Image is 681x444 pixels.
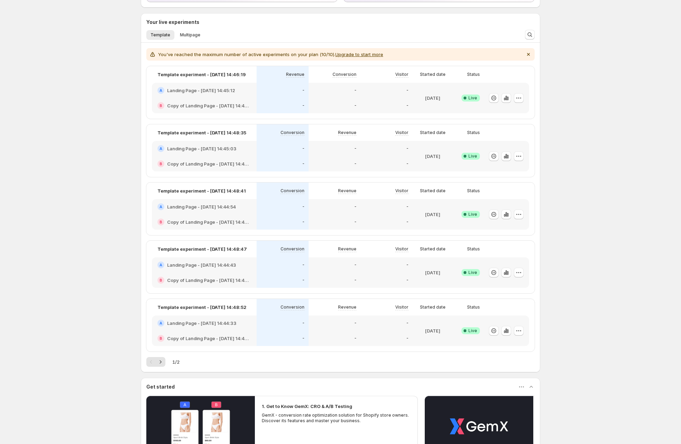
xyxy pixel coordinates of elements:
p: - [354,103,356,108]
p: [DATE] [425,327,440,334]
span: Template [150,32,170,38]
p: - [406,320,408,326]
button: Upgrade to start more [335,52,383,57]
p: - [354,88,356,93]
span: Live [468,212,477,217]
h2: Landing Page - [DATE] 14:45:12 [167,87,235,94]
p: - [302,103,304,108]
p: Conversion [333,72,356,77]
p: - [406,103,408,108]
h2: A [160,321,162,325]
p: - [406,204,408,210]
p: - [354,204,356,210]
p: Visitor [395,304,408,310]
p: - [354,262,356,268]
h2: Landing Page - [DATE] 14:44:54 [167,203,236,210]
span: Live [468,270,477,275]
span: Live [468,153,477,159]
p: - [302,336,304,341]
p: - [302,204,304,210]
button: Search and filter results [525,30,535,39]
h2: A [160,205,162,209]
p: - [302,219,304,225]
p: - [406,88,408,93]
p: - [354,146,356,151]
h2: Copy of Landing Page - [DATE] 14:44:54 [167,219,251,225]
p: Revenue [338,246,356,252]
nav: Pagination [146,357,165,367]
p: - [354,320,356,326]
h2: B [160,104,162,108]
p: - [302,161,304,167]
p: Conversion [281,246,304,252]
button: Dismiss notification [524,50,533,59]
p: - [354,336,356,341]
p: - [302,262,304,268]
p: - [302,277,304,283]
p: - [302,146,304,151]
p: You've reached the maximum number of active experiments on your plan (10/10). [158,51,383,58]
h2: 1. Get to Know GemX: CRO & A/B Testing [262,403,352,410]
p: [DATE] [425,95,440,101]
p: - [406,146,408,151]
p: Template experiment - [DATE] 14:46:19 [157,71,246,78]
p: [DATE] [425,153,440,160]
span: Live [468,95,477,101]
p: Status [467,188,480,194]
p: Status [467,72,480,77]
h2: A [160,146,162,151]
p: - [302,88,304,93]
p: Template experiment - [DATE] 14:48:35 [157,129,246,136]
p: Visitor [395,188,408,194]
p: Visitor [395,130,408,135]
h2: A [160,88,162,92]
p: Started date [420,246,446,252]
p: Started date [420,304,446,310]
h2: B [160,336,162,340]
h2: Landing Page - [DATE] 14:45:03 [167,145,236,152]
p: - [302,320,304,326]
h2: Landing Page - [DATE] 14:44:33 [167,320,236,327]
span: Live [468,328,477,334]
p: Conversion [281,304,304,310]
p: - [406,161,408,167]
h3: Get started [146,383,175,390]
p: Visitor [395,72,408,77]
p: Status [467,304,480,310]
p: - [354,277,356,283]
p: Visitor [395,246,408,252]
p: GemX - conversion rate optimization solution for Shopify store owners. Discover its features and ... [262,412,411,424]
p: Status [467,246,480,252]
p: Started date [420,72,446,77]
p: Template experiment - [DATE] 14:48:52 [157,304,247,311]
h2: Copy of Landing Page - [DATE] 14:45:03 [167,160,251,167]
h2: Copy of Landing Page - [DATE] 14:45:12 [167,102,251,109]
p: Template experiment - [DATE] 14:48:41 [157,187,246,194]
h2: B [160,162,162,166]
h2: B [160,220,162,224]
p: - [406,262,408,268]
p: Revenue [338,304,356,310]
p: - [406,219,408,225]
p: Revenue [338,188,356,194]
p: [DATE] [425,211,440,218]
p: Revenue [286,72,304,77]
p: Status [467,130,480,135]
p: Conversion [281,130,304,135]
button: Next [156,357,165,367]
p: Template experiment - [DATE] 14:48:47 [157,246,247,252]
p: Revenue [338,130,356,135]
h2: A [160,263,162,267]
span: Multipage [180,32,200,38]
p: Started date [420,130,446,135]
p: Conversion [281,188,304,194]
p: - [406,277,408,283]
p: - [354,161,356,167]
h3: Your live experiments [146,19,199,26]
p: [DATE] [425,269,440,276]
p: - [406,336,408,341]
h2: Landing Page - [DATE] 14:44:43 [167,261,236,268]
p: Started date [420,188,446,194]
h2: B [160,278,162,282]
h2: Copy of Landing Page - [DATE] 14:44:43 [167,277,251,284]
